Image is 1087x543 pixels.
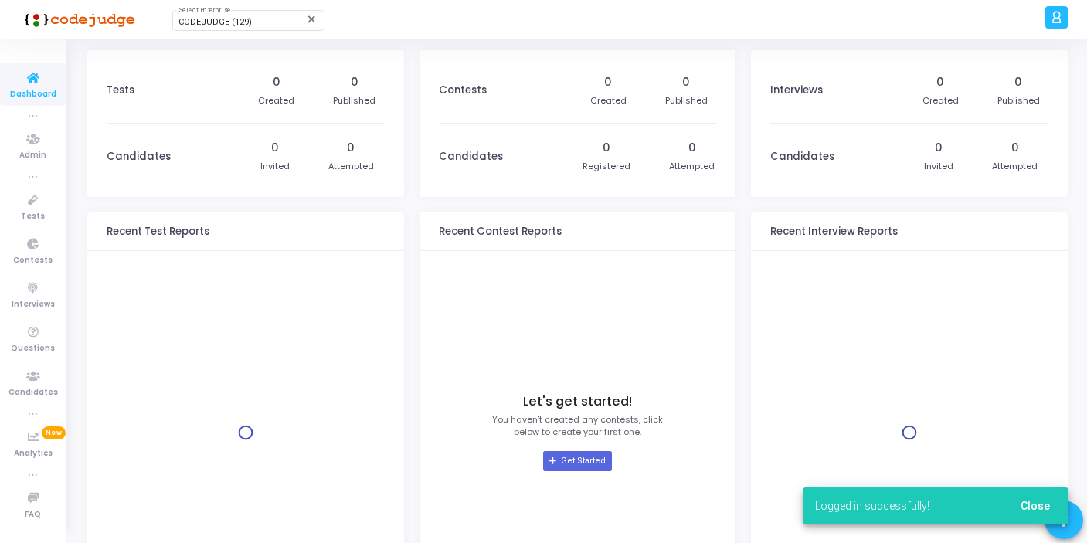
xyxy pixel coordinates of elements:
div: 0 [1011,140,1019,156]
div: Attempted [328,160,374,173]
div: Published [665,94,708,107]
span: Admin [19,149,46,162]
div: Registered [583,160,630,173]
span: New [42,426,66,439]
span: Close [1021,500,1050,512]
div: 0 [688,140,696,156]
div: Invited [924,160,953,173]
h3: Candidates [107,151,171,163]
div: 0 [347,140,355,156]
button: Close [1008,492,1062,520]
div: Published [333,94,375,107]
div: 0 [271,140,279,156]
h3: Recent Test Reports [107,226,209,238]
div: Created [590,94,627,107]
span: Contests [13,254,53,267]
h3: Tests [107,84,134,97]
div: 0 [604,74,612,90]
div: 0 [935,140,943,156]
span: Interviews [12,298,55,311]
div: 0 [351,74,358,90]
h3: Candidates [770,151,834,163]
span: FAQ [25,508,41,521]
div: Created [922,94,959,107]
div: Published [997,94,1040,107]
a: Get Started [543,451,612,471]
h3: Recent Contest Reports [439,226,562,238]
div: Created [258,94,294,107]
span: Questions [11,342,55,355]
mat-icon: Clear [306,13,318,25]
span: Candidates [8,386,58,399]
span: Analytics [14,447,53,460]
div: Attempted [669,160,715,173]
span: Tests [21,210,45,223]
h3: Candidates [439,151,503,163]
span: CODEJUDGE (129) [178,17,252,27]
h3: Recent Interview Reports [770,226,898,238]
div: 0 [682,74,690,90]
div: 0 [1014,74,1022,90]
div: Attempted [992,160,1038,173]
span: Logged in successfully! [815,498,929,514]
div: 0 [273,74,280,90]
p: You haven’t created any contests, click below to create your first one. [492,413,663,439]
h3: Contests [439,84,487,97]
div: 0 [603,140,610,156]
img: logo [19,4,135,35]
span: Dashboard [10,88,56,101]
h4: Let's get started! [523,394,632,409]
div: 0 [936,74,944,90]
div: Invited [260,160,290,173]
h3: Interviews [770,84,823,97]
